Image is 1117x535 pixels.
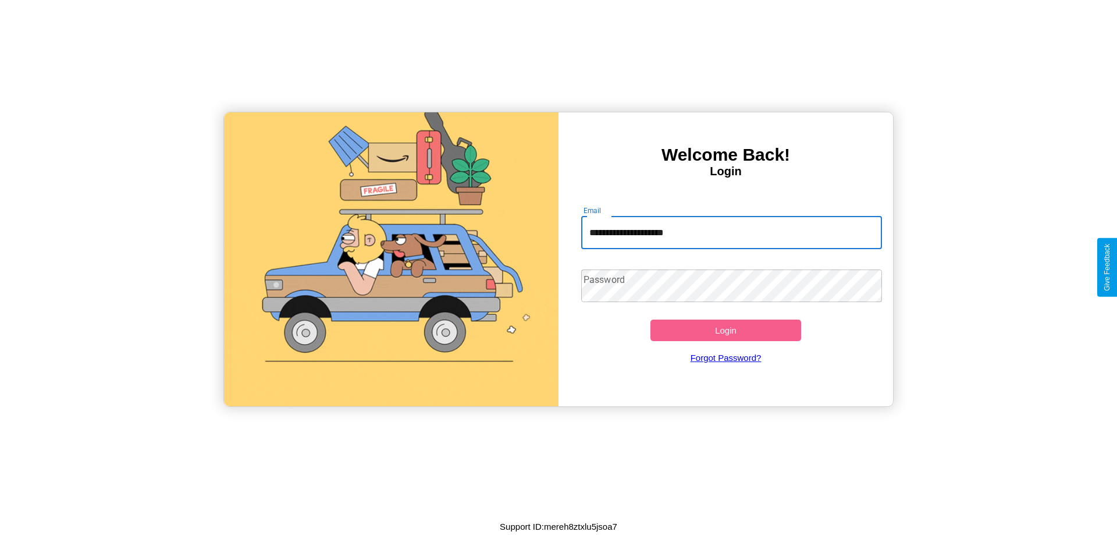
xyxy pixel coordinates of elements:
[584,206,602,215] label: Email
[500,519,617,534] p: Support ID: mereh8ztxlu5jsoa7
[575,341,877,374] a: Forgot Password?
[558,145,893,165] h3: Welcome Back!
[224,112,558,406] img: gif
[1103,244,1111,291] div: Give Feedback
[558,165,893,178] h4: Login
[650,320,801,341] button: Login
